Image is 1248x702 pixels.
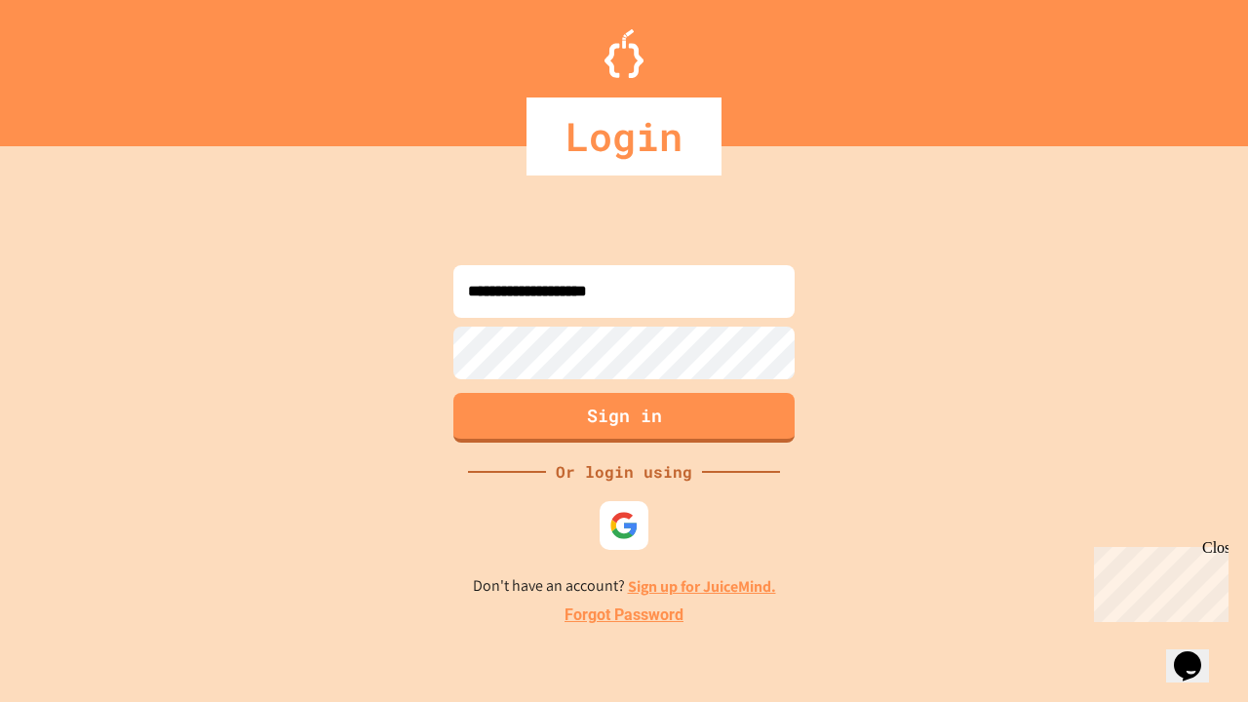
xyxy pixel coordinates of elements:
iframe: chat widget [1166,624,1228,682]
a: Forgot Password [565,604,683,627]
iframe: chat widget [1086,539,1228,622]
img: google-icon.svg [609,511,639,540]
div: Chat with us now!Close [8,8,135,124]
img: Logo.svg [604,29,643,78]
div: Or login using [546,460,702,484]
a: Sign up for JuiceMind. [628,576,776,597]
p: Don't have an account? [473,574,776,599]
button: Sign in [453,393,795,443]
div: Login [526,97,721,175]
